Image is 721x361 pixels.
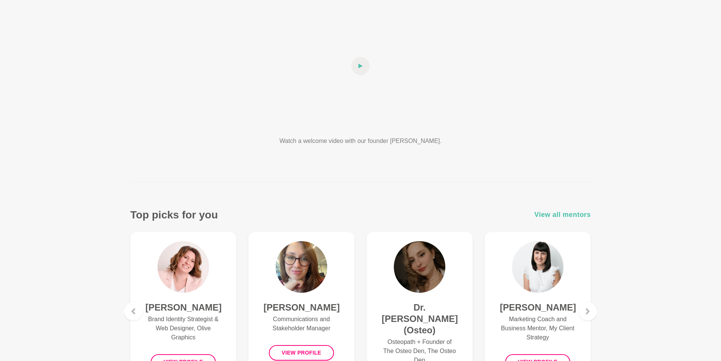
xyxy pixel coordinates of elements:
p: Watch a welcome video with our founder [PERSON_NAME]. [251,137,470,146]
img: Dr. Anastasiya Ovechkin (Osteo) [394,241,445,293]
button: View profile [269,345,334,361]
img: Hayley Robertson [512,241,563,293]
a: View all mentors [534,209,591,220]
img: Amanda Greenman [158,241,209,293]
p: Brand Identity Strategist & Web Designer, Olive Graphics [145,315,221,342]
h3: Top picks for you [130,208,218,221]
h4: [PERSON_NAME] [500,302,576,313]
h4: [PERSON_NAME] [145,302,221,313]
h4: [PERSON_NAME] [264,302,339,313]
p: Communications and Stakeholder Manager [264,315,339,333]
p: Marketing Coach and Business Mentor, My Client Strategy [500,315,576,342]
img: Courtney McCloud [276,241,327,293]
h4: Dr. [PERSON_NAME] (Osteo) [382,302,457,336]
